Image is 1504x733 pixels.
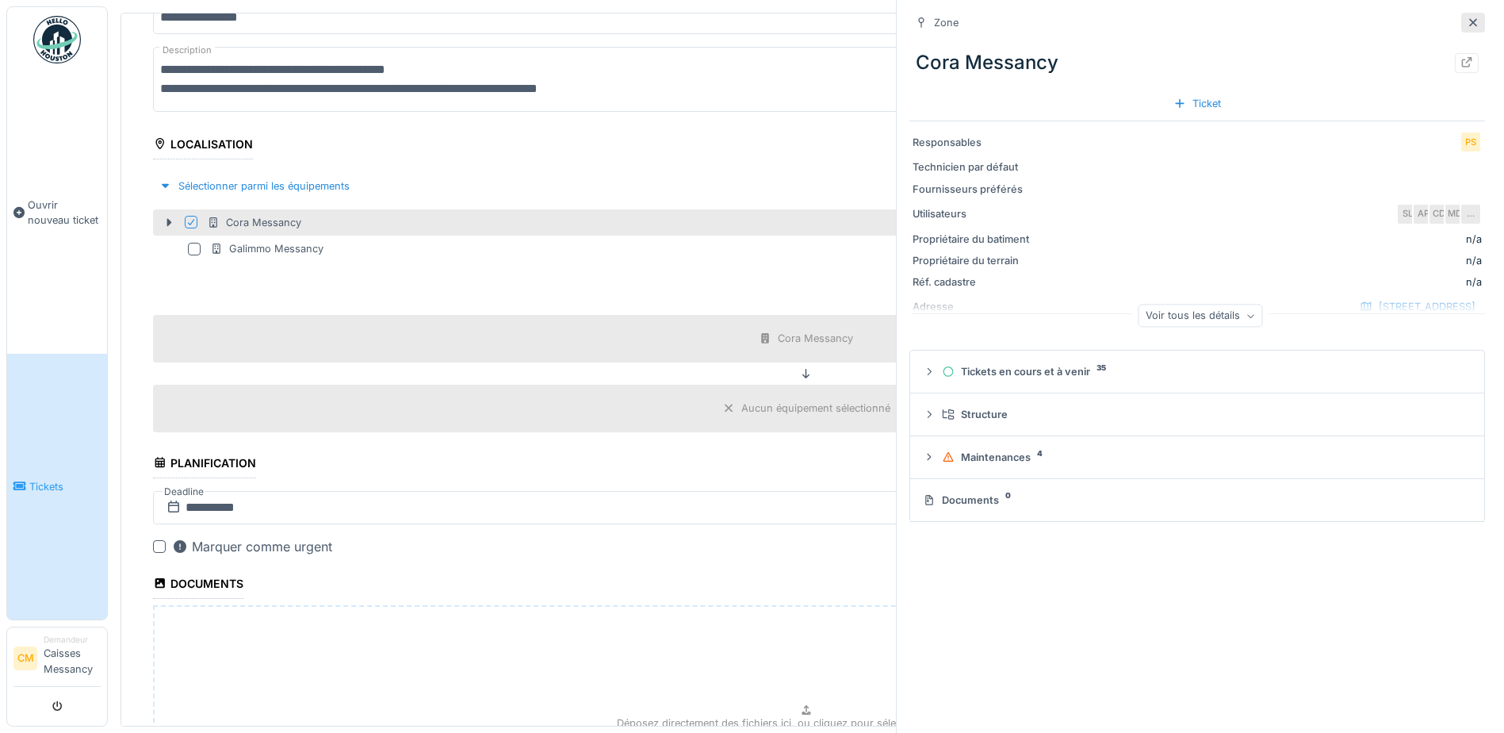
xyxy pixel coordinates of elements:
label: Deadline [163,483,205,501]
div: Localisation [153,132,253,159]
a: CM DemandeurCaisses Messancy [13,634,101,687]
div: Zone [934,15,959,30]
div: Cora Messancy [909,42,1485,83]
div: n/a [1042,274,1482,290]
div: Technicien par défaut [913,159,1035,175]
div: CD [1428,203,1450,225]
li: CM [13,647,37,670]
div: Documents [923,493,1465,508]
summary: Maintenances4 [917,443,1478,472]
div: Fournisseurs préférés [913,182,1035,197]
div: Galimmo Messancy [210,241,323,256]
div: Cora Messancy [207,215,301,230]
div: Tickets en cours et à venir [942,364,1465,379]
div: Responsables [913,135,1035,150]
div: Sélectionner parmi les équipements [153,175,356,197]
div: Ticket [1167,93,1227,114]
li: Caisses Messancy [44,634,101,683]
div: Propriétaire du terrain [913,253,1035,268]
div: Propriétaire du batiment [913,232,1035,247]
div: Voir tous les détails [1139,305,1263,328]
div: MD [1444,203,1466,225]
div: PS [1460,131,1482,153]
div: Utilisateurs [913,206,1035,221]
div: Marquer comme urgent [172,537,332,556]
div: AP [1412,203,1434,225]
div: Documents [153,572,243,599]
summary: Documents0 [917,485,1478,515]
summary: Tickets en cours et à venir35 [917,357,1478,386]
img: Badge_color-CXgf-gQk.svg [33,16,81,63]
div: n/a [1042,253,1482,268]
div: … [1460,203,1482,225]
a: Ouvrir nouveau ticket [7,72,107,354]
span: Ouvrir nouveau ticket [28,198,101,228]
span: Tickets [29,479,101,494]
div: Réf. cadastre [913,274,1035,290]
label: Description [159,40,215,60]
div: SL [1396,203,1418,225]
div: n/a [1466,232,1482,247]
div: Demandeur [44,634,101,646]
a: Tickets [7,354,107,620]
div: Aucun équipement sélectionné [741,401,890,416]
p: Déposez directement des fichiers ici, ou cliquez pour sélectionner des fichiers [617,716,995,731]
div: Maintenances [942,450,1465,465]
div: Cora Messancy [778,331,853,346]
div: Structure [942,407,1465,422]
div: Planification [153,451,256,478]
summary: Structure [917,400,1478,429]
